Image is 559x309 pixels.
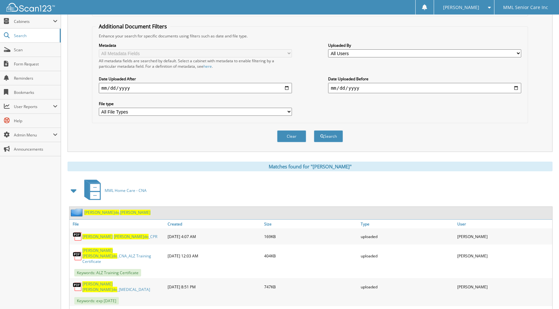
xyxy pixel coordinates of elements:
input: start [99,83,292,93]
span: Help [14,118,57,124]
div: 169KB [263,230,359,243]
div: [PERSON_NAME] [456,246,552,266]
div: Enhance your search for specific documents using filters such as date and file type. [96,33,524,39]
div: [PERSON_NAME] [456,230,552,243]
input: end [328,83,521,93]
a: Created [166,220,263,228]
span: do [82,287,117,292]
img: folder2.png [71,208,84,216]
a: Type [359,220,456,228]
span: [PERSON_NAME] [84,210,115,215]
div: 404KB [263,246,359,266]
span: Search [14,33,57,38]
div: 747KB [263,280,359,294]
div: Matches found for "[PERSON_NAME]" [67,162,553,171]
a: [PERSON_NAME]do,[PERSON_NAME] [84,210,150,215]
span: [PERSON_NAME] [82,253,113,259]
span: Bookmarks [14,90,57,95]
span: MML Home Care - CNA [105,188,147,193]
span: MML Senior Care Inc [503,5,548,9]
a: File [69,220,166,228]
span: Reminders [14,75,57,81]
span: Keywords: ALZ Training Certificate [74,269,141,276]
span: Announcements [14,146,57,152]
div: [DATE] 12:03 AM [166,246,263,266]
div: uploaded [359,280,456,294]
span: Form Request [14,61,57,67]
span: Cabinets [14,19,53,24]
span: Admin Menu [14,132,53,138]
label: Uploaded By [328,43,521,48]
img: PDF.png [73,282,82,292]
div: [DATE] 8:51 PM [166,280,263,294]
label: Date Uploaded After [99,76,292,82]
div: All metadata fields are searched by default. Select a cabinet with metadata to enable filtering b... [99,58,292,69]
div: uploaded [359,230,456,243]
a: Size [263,220,359,228]
span: [PERSON_NAME] [82,287,113,292]
button: Clear [277,130,306,142]
span: [PERSON_NAME] [120,210,150,215]
span: [PERSON_NAME] [82,281,113,287]
label: Metadata [99,43,292,48]
iframe: Chat Widget [527,278,559,309]
img: PDF.png [73,232,82,241]
legend: Additional Document Filters [96,23,170,30]
a: [PERSON_NAME] [PERSON_NAME]do_CPR [82,234,157,239]
button: Search [314,130,343,142]
img: PDF.png [73,251,82,261]
label: File type [99,101,292,106]
div: [PERSON_NAME] [456,280,552,294]
span: [PERSON_NAME] [443,5,479,9]
img: scan123-logo-white.svg [6,3,55,12]
a: MML Home Care - CNA [80,178,147,203]
div: uploaded [359,246,456,266]
span: [PERSON_NAME] [82,234,113,239]
label: Date Uploaded Before [328,76,521,82]
span: do [82,253,117,259]
a: here [203,64,212,69]
div: [DATE] 4:07 AM [166,230,263,243]
a: User [456,220,552,228]
span: [PERSON_NAME] [114,234,144,239]
span: Keywords: exp [DATE] [74,297,119,304]
span: Scan [14,47,57,53]
span: [PERSON_NAME] [82,248,113,253]
span: do [114,234,149,239]
span: User Reports [14,104,53,109]
span: do [84,210,119,215]
a: [PERSON_NAME] [PERSON_NAME]do_[MEDICAL_DATA] [82,281,164,292]
a: [PERSON_NAME] [PERSON_NAME]do_CNA_ALZ Training Certificate [82,248,164,264]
